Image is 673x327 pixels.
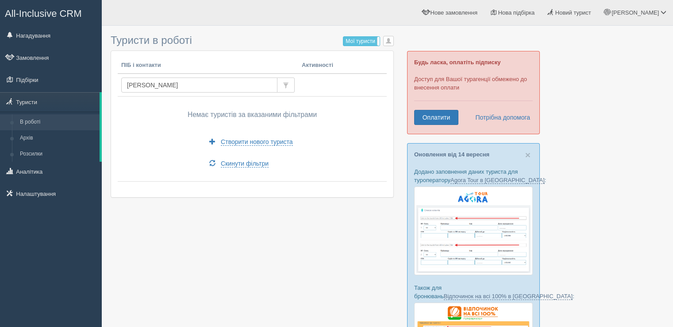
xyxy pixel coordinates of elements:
[0,0,101,25] a: All-Inclusive CRM
[111,34,192,46] span: Туристи в роботі
[469,110,531,125] a: Потрібна допомога
[221,160,269,167] span: Скинути фільтри
[407,51,540,134] div: Доступ для Вашої турагенції обмежено до внесення оплати
[414,59,500,66] b: Будь ласка, оплатіть підписку
[343,37,380,46] label: Мої туристи
[555,9,591,16] span: Новий турист
[414,284,533,300] p: Також для бронювань :
[121,110,383,120] p: Немає туристів за вказаними фільтрами
[444,293,573,300] a: Відпочинок на всі 100% в [GEOGRAPHIC_DATA]
[118,58,298,74] th: ПІБ і контакти
[450,177,545,184] a: Agora Tour в [GEOGRAPHIC_DATA]
[525,150,531,160] button: Close
[611,9,659,16] span: [PERSON_NAME]
[414,110,458,125] a: Оплатити
[414,167,533,184] p: Додано заповнення даних туриста для туроператору :
[204,134,298,149] a: Створити нового туриста
[298,58,387,74] th: Активності
[16,114,100,130] a: В роботі
[414,187,533,275] img: agora-tour-%D1%84%D0%BE%D1%80%D0%BC%D0%B0-%D0%B1%D1%80%D0%BE%D0%BD%D1%8E%D0%B2%D0%B0%D0%BD%D0%BD%...
[525,150,531,160] span: ×
[16,146,100,162] a: Розсилки
[221,138,292,146] span: Створити нового туриста
[431,9,477,16] span: Нове замовлення
[498,9,535,16] span: Нова підбірка
[121,78,277,93] input: Пошук за ПІБ, паспортом або контактами
[16,130,100,146] a: Архів
[204,156,274,171] a: Скинути фільтри
[5,8,82,19] span: All-Inclusive CRM
[414,151,489,158] a: Оновлення від 14 вересня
